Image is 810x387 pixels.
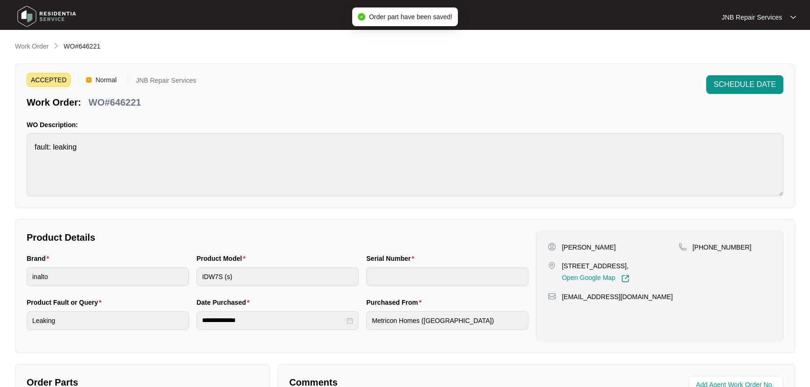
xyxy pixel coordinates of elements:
[366,311,528,330] input: Purchased From
[27,96,81,109] p: Work Order:
[202,315,345,325] input: Date Purchased
[196,254,249,263] label: Product Model
[706,75,783,94] button: SCHEDULE DATE
[693,243,752,252] p: [PHONE_NUMBER]
[722,13,782,22] p: JNB Repair Services
[27,298,105,307] label: Product Fault or Query
[27,267,189,286] input: Brand
[548,261,556,270] img: map-pin
[366,298,425,307] label: Purchased From
[13,42,51,52] a: Work Order
[27,73,71,87] span: ACCEPTED
[92,73,120,87] span: Normal
[27,231,528,244] p: Product Details
[86,77,92,83] img: Vercel Logo
[562,261,629,271] p: [STREET_ADDRESS],
[196,267,359,286] input: Product Model
[196,298,253,307] label: Date Purchased
[27,120,783,129] p: WO Description:
[366,267,528,286] input: Serial Number
[548,292,556,301] img: map-pin
[562,274,629,283] a: Open Google Map
[548,243,556,251] img: user-pin
[366,254,418,263] label: Serial Number
[714,79,776,90] span: SCHEDULE DATE
[621,274,629,283] img: Link-External
[562,292,673,301] p: [EMAIL_ADDRESS][DOMAIN_NAME]
[369,13,452,21] span: Order part have been saved!
[790,15,796,20] img: dropdown arrow
[358,13,365,21] span: check-circle
[52,42,60,50] img: chevron-right
[27,254,53,263] label: Brand
[679,243,687,251] img: map-pin
[88,96,141,109] p: WO#646221
[15,42,49,51] p: Work Order
[562,243,615,252] p: [PERSON_NAME]
[64,43,101,50] span: WO#646221
[136,77,196,87] p: JNB Repair Services
[27,133,783,196] textarea: fault: leaking
[27,311,189,330] input: Product Fault or Query
[14,2,80,30] img: residentia service logo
